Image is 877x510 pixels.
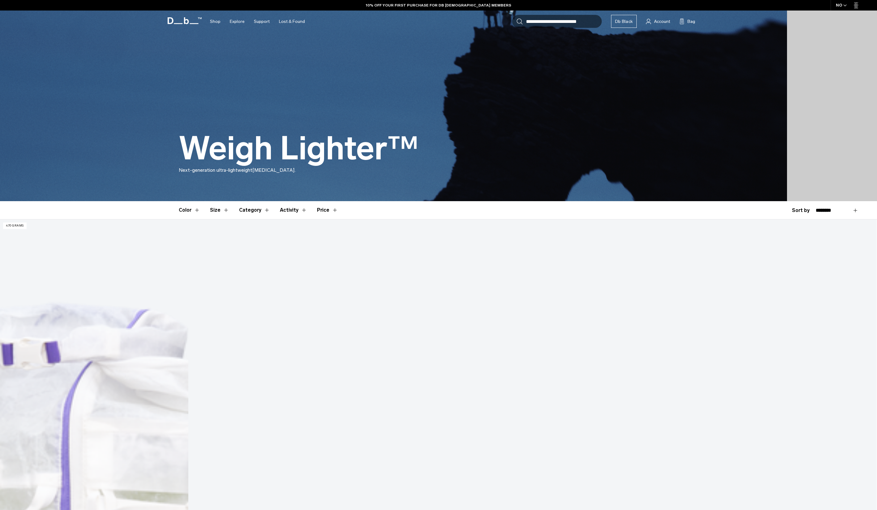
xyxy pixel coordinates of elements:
a: Shop [210,11,220,32]
nav: Main Navigation [205,11,310,32]
a: Db Black [611,15,637,28]
span: [MEDICAL_DATA]. [252,167,296,173]
a: Lost & Found [279,11,305,32]
a: 10% OFF YOUR FIRST PURCHASE FOR DB [DEMOGRAPHIC_DATA] MEMBERS [366,2,511,8]
button: Toggle Price [317,201,338,219]
button: Toggle Filter [179,201,200,219]
button: Toggle Filter [239,201,270,219]
button: Toggle Filter [280,201,307,219]
a: Explore [230,11,245,32]
span: Bag [687,18,695,25]
span: Account [654,18,670,25]
button: Toggle Filter [210,201,229,219]
button: Bag [679,18,695,25]
h1: Weigh Lighter™ [179,131,418,166]
a: Support [254,11,270,32]
p: 470 grams [3,223,27,229]
a: Account [646,18,670,25]
span: Next-generation ultra-lightweight [179,167,252,173]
